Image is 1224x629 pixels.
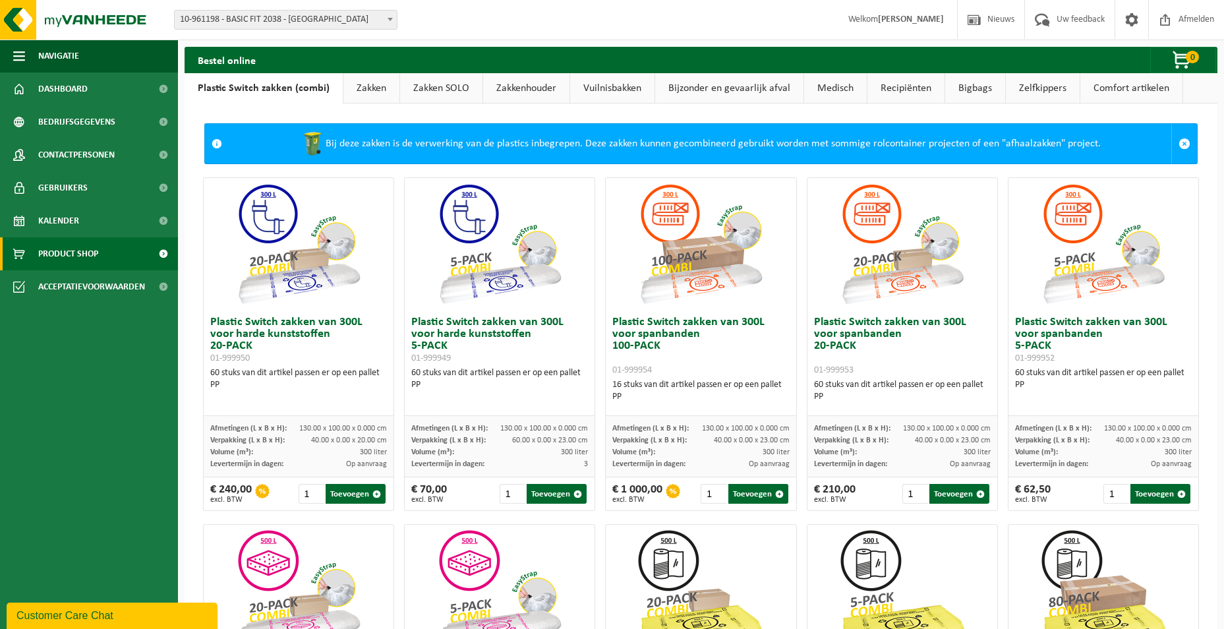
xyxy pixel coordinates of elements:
span: excl. BTW [411,496,447,504]
span: Op aanvraag [950,460,991,468]
span: 3 [584,460,588,468]
h3: Plastic Switch zakken van 300L voor spanbanden 5-PACK [1015,316,1192,364]
div: 60 stuks van dit artikel passen er op een pallet [1015,367,1192,391]
a: Zakken [343,73,399,104]
span: Afmetingen (L x B x H): [210,425,287,433]
span: Levertermijn in dagen: [612,460,685,468]
span: Levertermijn in dagen: [1015,460,1088,468]
span: 0 [1186,51,1199,63]
span: Verpakking (L x B x H): [411,436,486,444]
span: 10-961198 - BASIC FIT 2038 - BRUSSEL [174,10,397,30]
span: 40.00 x 0.00 x 23.00 cm [714,436,790,444]
iframe: chat widget [7,600,220,629]
span: Acceptatievoorwaarden [38,270,145,303]
div: € 240,00 [210,484,252,504]
span: Volume (m³): [1015,448,1058,456]
div: PP [814,391,991,403]
div: 60 stuks van dit artikel passen er op een pallet [814,379,991,403]
a: Zakken SOLO [400,73,482,104]
span: excl. BTW [210,496,252,504]
span: Kalender [38,204,79,237]
div: PP [411,379,588,391]
span: 300 liter [360,448,387,456]
span: Op aanvraag [749,460,790,468]
span: 60.00 x 0.00 x 23.00 cm [512,436,588,444]
h3: Plastic Switch zakken van 300L voor harde kunststoffen 20-PACK [210,316,387,364]
span: Gebruikers [38,171,88,204]
span: 300 liter [964,448,991,456]
h3: Plastic Switch zakken van 300L voor harde kunststoffen 5-PACK [411,316,588,364]
span: Op aanvraag [346,460,387,468]
a: Bijzonder en gevaarlijk afval [655,73,803,104]
div: € 62,50 [1015,484,1051,504]
input: 1 [299,484,324,504]
span: 40.00 x 0.00 x 23.00 cm [1116,436,1192,444]
span: 40.00 x 0.00 x 23.00 cm [915,436,991,444]
span: Afmetingen (L x B x H): [814,425,890,433]
input: 1 [902,484,928,504]
span: 300 liter [1165,448,1192,456]
img: 01-999950 [233,178,364,310]
button: Toevoegen [728,484,788,504]
span: Volume (m³): [411,448,454,456]
div: PP [1015,379,1192,391]
a: Recipiënten [867,73,945,104]
span: 01-999952 [1015,353,1055,363]
span: Navigatie [38,40,79,73]
button: Toevoegen [1130,484,1190,504]
span: 01-999954 [612,365,652,375]
span: Afmetingen (L x B x H): [612,425,689,433]
span: 130.00 x 100.00 x 0.000 cm [702,425,790,433]
div: PP [210,379,387,391]
input: 1 [701,484,726,504]
strong: [PERSON_NAME] [878,15,944,24]
span: 130.00 x 100.00 x 0.000 cm [1104,425,1192,433]
span: 130.00 x 100.00 x 0.000 cm [500,425,588,433]
span: Levertermijn in dagen: [411,460,484,468]
span: 01-999949 [411,353,451,363]
span: 01-999950 [210,353,250,363]
span: 40.00 x 0.00 x 20.00 cm [311,436,387,444]
span: excl. BTW [814,496,856,504]
span: Verpakking (L x B x H): [210,436,285,444]
span: Levertermijn in dagen: [210,460,283,468]
div: Bij deze zakken is de verwerking van de plastics inbegrepen. Deze zakken kunnen gecombineerd gebr... [229,124,1171,164]
span: Afmetingen (L x B x H): [1015,425,1092,433]
div: € 70,00 [411,484,447,504]
div: 60 stuks van dit artikel passen er op een pallet [411,367,588,391]
img: 01-999952 [1037,178,1169,310]
input: 1 [500,484,525,504]
span: Verpakking (L x B x H): [814,436,889,444]
span: Levertermijn in dagen: [814,460,887,468]
h3: Plastic Switch zakken van 300L voor spanbanden 100-PACK [612,316,789,376]
a: Zelfkippers [1006,73,1080,104]
span: excl. BTW [612,496,662,504]
span: 300 liter [561,448,588,456]
a: Zakkenhouder [483,73,569,104]
img: WB-0240-HPE-GN-50.png [299,131,326,157]
span: 130.00 x 100.00 x 0.000 cm [903,425,991,433]
span: Bedrijfsgegevens [38,105,115,138]
a: Sluit melding [1171,124,1197,164]
span: 10-961198 - BASIC FIT 2038 - BRUSSEL [175,11,397,29]
a: Bigbags [945,73,1005,104]
div: € 1 000,00 [612,484,662,504]
button: Toevoegen [929,484,989,504]
span: Volume (m³): [210,448,253,456]
h3: Plastic Switch zakken van 300L voor spanbanden 20-PACK [814,316,991,376]
span: 130.00 x 100.00 x 0.000 cm [299,425,387,433]
span: Afmetingen (L x B x H): [411,425,488,433]
span: 01-999953 [814,365,854,375]
img: 01-999954 [635,178,767,310]
span: Verpakking (L x B x H): [1015,436,1090,444]
a: Comfort artikelen [1080,73,1182,104]
span: Product Shop [38,237,98,270]
a: Plastic Switch zakken (combi) [185,73,343,104]
h2: Bestel online [185,47,269,73]
span: excl. BTW [1015,496,1051,504]
div: PP [612,391,789,403]
span: Volume (m³): [612,448,655,456]
span: Op aanvraag [1151,460,1192,468]
span: Volume (m³): [814,448,857,456]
